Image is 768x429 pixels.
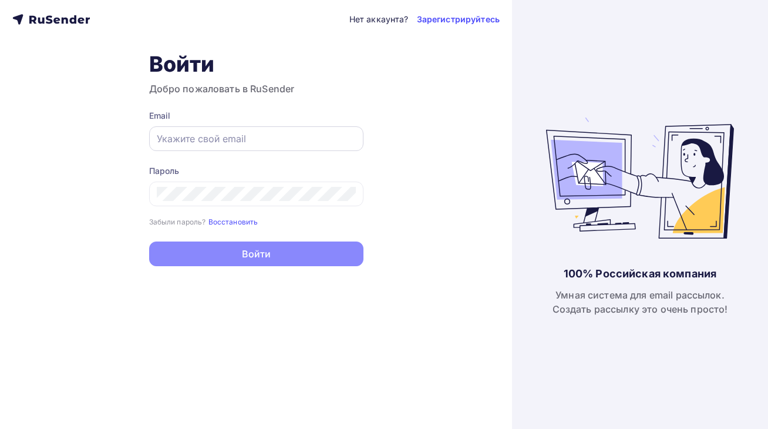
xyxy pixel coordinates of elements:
[149,165,363,177] div: Пароль
[553,288,728,316] div: Умная система для email рассылок. Создать рассылку это очень просто!
[149,242,363,266] button: Войти
[208,216,258,226] a: Восстановить
[149,82,363,96] h3: Добро пожаловать в RuSender
[149,51,363,77] h1: Войти
[149,217,206,226] small: Забыли пароль?
[417,14,500,25] a: Зарегистрируйтесь
[564,267,716,281] div: 100% Российская компания
[149,110,363,122] div: Email
[349,14,409,25] div: Нет аккаунта?
[157,132,356,146] input: Укажите свой email
[208,217,258,226] small: Восстановить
